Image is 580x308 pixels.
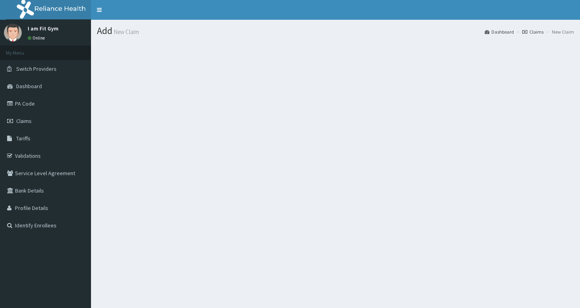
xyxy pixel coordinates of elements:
[28,26,59,31] p: I am Fit Gym
[4,24,22,42] img: User Image
[112,29,139,35] small: New Claim
[28,35,47,41] a: Online
[16,117,32,125] span: Claims
[16,135,30,142] span: Tariffs
[522,28,544,35] a: Claims
[485,28,514,35] a: Dashboard
[544,28,574,35] li: New Claim
[16,65,57,72] span: Switch Providers
[16,83,42,90] span: Dashboard
[97,26,574,36] h1: Add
